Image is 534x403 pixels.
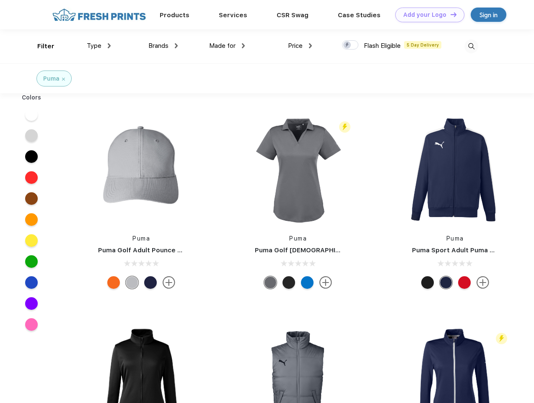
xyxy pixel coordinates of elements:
[289,235,307,242] a: Puma
[107,276,120,289] div: Vibrant Orange
[255,246,410,254] a: Puma Golf [DEMOGRAPHIC_DATA]' Icon Golf Polo
[108,43,111,48] img: dropdown.png
[451,12,456,17] img: DT
[50,8,148,22] img: fo%20logo%202.webp
[87,42,101,50] span: Type
[160,11,189,19] a: Products
[283,276,295,289] div: Puma Black
[339,121,350,133] img: flash_active_toggle.svg
[98,246,226,254] a: Puma Golf Adult Pounce Adjustable Cap
[309,43,312,48] img: dropdown.png
[440,276,452,289] div: Peacoat
[471,8,506,22] a: Sign in
[364,42,401,50] span: Flash Eligible
[163,276,175,289] img: more.svg
[458,276,471,289] div: High Risk Red
[421,276,434,289] div: Puma Black
[132,235,150,242] a: Puma
[148,42,168,50] span: Brands
[288,42,303,50] span: Price
[399,114,511,226] img: func=resize&h=266
[242,43,245,48] img: dropdown.png
[37,42,54,51] div: Filter
[43,74,60,83] div: Puma
[16,93,48,102] div: Colors
[144,276,157,289] div: Peacoat
[496,333,507,344] img: flash_active_toggle.svg
[464,39,478,53] img: desktop_search.svg
[219,11,247,19] a: Services
[175,43,178,48] img: dropdown.png
[264,276,277,289] div: Quiet Shade
[319,276,332,289] img: more.svg
[480,10,498,20] div: Sign in
[242,114,354,226] img: func=resize&h=266
[126,276,138,289] div: Quarry
[86,114,197,226] img: func=resize&h=266
[62,78,65,81] img: filter_cancel.svg
[277,11,308,19] a: CSR Swag
[404,41,441,49] span: 5 Day Delivery
[403,11,446,18] div: Add your Logo
[446,235,464,242] a: Puma
[209,42,236,50] span: Made for
[477,276,489,289] img: more.svg
[301,276,314,289] div: Lapis Blue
